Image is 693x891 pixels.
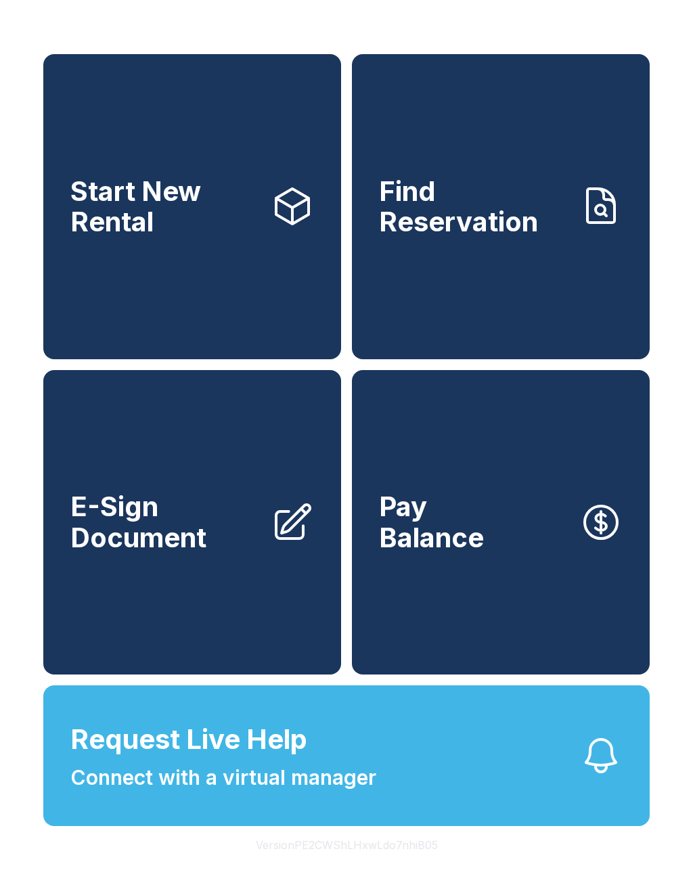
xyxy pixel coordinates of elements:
[352,370,650,675] a: PayBalance
[70,762,376,793] span: Connect with a virtual manager
[245,826,449,864] button: VersionPE2CWShLHxwLdo7nhiB05
[379,176,568,237] span: Find Reservation
[70,491,260,553] span: E-Sign Document
[43,370,341,675] a: E-Sign Document
[43,54,341,359] a: Start New Rental
[379,491,484,553] span: Pay Balance
[352,54,650,359] a: Find Reservation
[70,719,307,760] span: Request Live Help
[70,176,260,237] span: Start New Rental
[43,685,650,826] button: Request Live HelpConnect with a virtual manager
